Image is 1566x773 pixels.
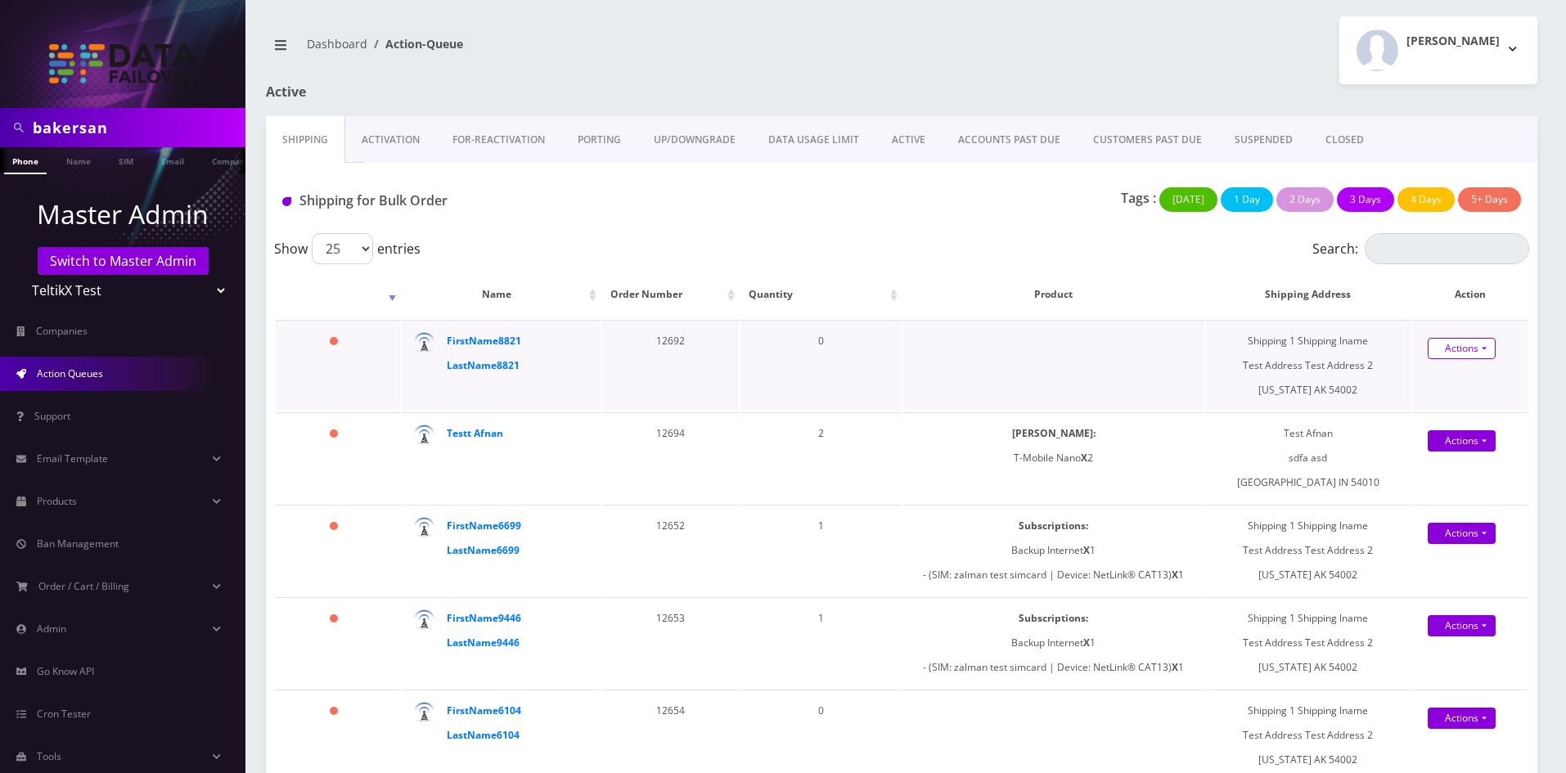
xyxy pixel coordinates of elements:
td: 12694 [602,412,739,503]
span: Products [37,494,77,508]
a: FirstName9446 LastName9446 [447,611,521,649]
p: Tags : [1121,188,1156,208]
h1: Active [266,84,673,100]
th: Action [1412,271,1528,318]
a: ACTIVE [875,116,942,164]
button: 4 Days [1397,187,1455,212]
a: Actions [1428,708,1496,729]
a: Name [58,147,99,173]
b: Subscriptions: [1019,519,1088,533]
td: 1 [740,505,902,595]
a: Actions [1428,615,1496,636]
label: Search: [1312,233,1529,264]
a: Actions [1428,338,1496,359]
span: Order / Cart / Billing [38,579,129,593]
span: Tools [37,749,61,763]
td: 0 [740,320,902,411]
b: X [1083,636,1090,649]
a: SIM [110,147,142,173]
a: Email [153,147,192,173]
th: : activate to sort column ascending [276,271,400,318]
th: Shipping Address [1206,271,1411,318]
a: UP/DOWNGRADE [637,116,752,164]
b: X [1081,451,1087,465]
b: [PERSON_NAME]: [1012,426,1096,440]
span: Action Queues [37,366,103,380]
a: DATA USAGE LIMIT [752,116,875,164]
b: X [1083,543,1090,557]
td: 2 [740,412,902,503]
a: Actions [1428,523,1496,544]
h2: [PERSON_NAME] [1406,34,1500,48]
td: Shipping 1 Shipping lname Test Address Test Address 2 [US_STATE] AK 54002 [1206,597,1411,688]
span: Cron Tester [37,707,91,721]
td: Backup Internet 1 - (SIM: zalman test simcard | Device: NetLink® CAT13) 1 [903,597,1204,688]
button: 5+ Days [1458,187,1521,212]
th: Product [903,271,1204,318]
th: Name: activate to sort column ascending [402,271,601,318]
a: Actions [1428,430,1496,452]
span: Companies [36,324,88,338]
button: 2 Days [1276,187,1334,212]
td: 12692 [602,320,739,411]
th: Quantity: activate to sort column ascending [740,271,902,318]
img: TeltikX Test [49,44,196,83]
a: FirstName8821 LastName8821 [447,334,521,372]
label: Show entries [274,233,421,264]
a: Company [204,147,259,173]
a: CUSTOMERS PAST DUE [1077,116,1218,164]
td: 12653 [602,597,739,688]
a: Phone [4,147,47,174]
button: 3 Days [1337,187,1394,212]
button: [DATE] [1159,187,1217,212]
td: T-Mobile Nano 2 [903,412,1204,503]
span: Email Template [37,452,108,465]
span: Go Know API [37,664,94,678]
a: FOR-REActivation [436,116,561,164]
button: [PERSON_NAME] [1339,16,1537,84]
select: Showentries [312,233,373,264]
a: FirstName6104 LastName6104 [447,703,521,742]
th: Order Number: activate to sort column ascending [602,271,739,318]
button: 1 Day [1221,187,1273,212]
a: Testt Afnan [447,426,503,440]
input: Search in Company [33,112,241,143]
a: PORTING [561,116,637,164]
b: X [1172,568,1178,582]
a: FirstName6699 LastName6699 [447,519,521,557]
td: Shipping 1 Shipping lname Test Address Test Address 2 [US_STATE] AK 54002 [1206,320,1411,411]
span: Support [34,409,70,423]
img: Shipping for Bulk Order [282,197,291,206]
td: Backup Internet 1 - (SIM: zalman test simcard | Device: NetLink® CAT13) 1 [903,505,1204,595]
h1: Shipping for Bulk Order [282,193,679,209]
a: Switch to Master Admin [38,247,209,275]
td: 1 [740,597,902,688]
nav: breadcrumb [266,27,889,74]
td: Shipping 1 Shipping lname Test Address Test Address 2 [US_STATE] AK 54002 [1206,505,1411,595]
a: CLOSED [1309,116,1380,164]
li: Action-Queue [367,35,463,52]
span: Admin [37,622,66,636]
td: 12652 [602,505,739,595]
a: Dashboard [307,36,367,52]
b: Subscriptions: [1019,611,1088,625]
a: Activation [345,116,436,164]
input: Search: [1365,233,1529,264]
b: X [1172,660,1178,674]
td: Test Afnan sdfa asd [GEOGRAPHIC_DATA] IN 54010 [1206,412,1411,503]
span: Ban Management [37,537,119,551]
a: Shipping [266,116,345,164]
a: ACCOUNTS PAST DUE [942,116,1077,164]
a: SUSPENDED [1218,116,1309,164]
